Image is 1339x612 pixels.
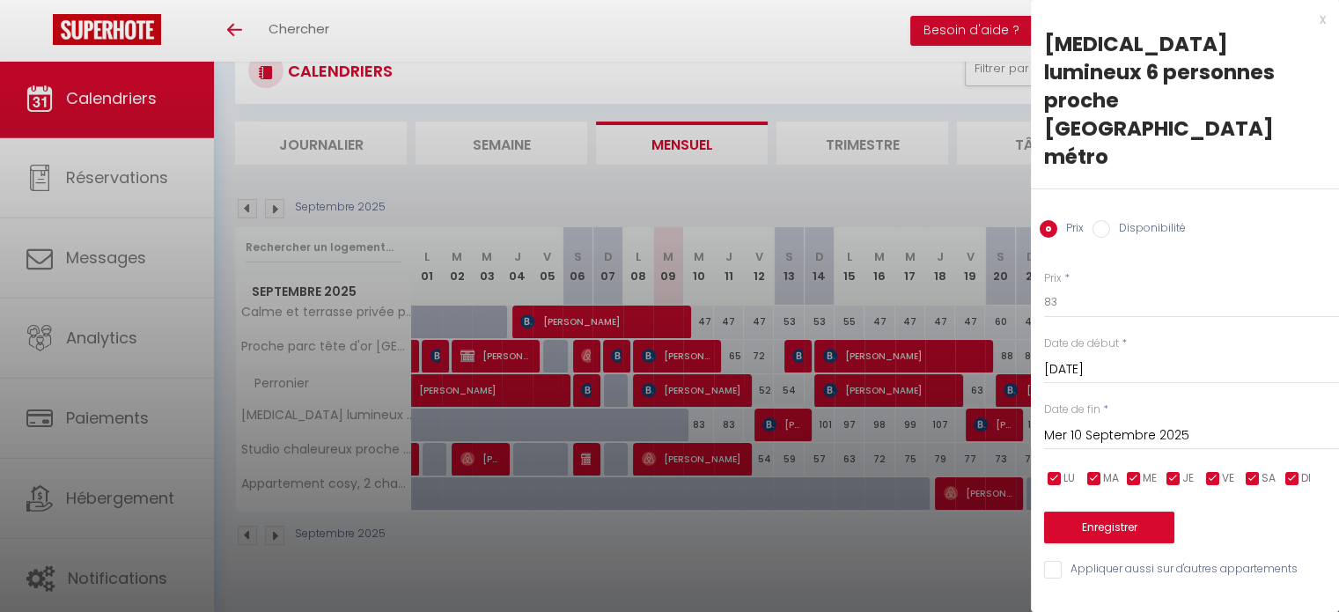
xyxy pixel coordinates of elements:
[1301,470,1311,487] span: DI
[1103,470,1119,487] span: MA
[14,7,67,60] button: Ouvrir le widget de chat LiveChat
[1044,270,1062,287] label: Prix
[1044,402,1100,418] label: Date de fin
[1031,9,1326,30] div: x
[1057,220,1084,240] label: Prix
[1044,512,1174,543] button: Enregistrer
[1143,470,1157,487] span: ME
[1110,220,1186,240] label: Disponibilité
[1044,335,1119,352] label: Date de début
[1063,470,1075,487] span: LU
[1044,30,1326,171] div: [MEDICAL_DATA] lumineux 6 personnes proche [GEOGRAPHIC_DATA] métro
[1222,470,1234,487] span: VE
[1182,470,1194,487] span: JE
[1262,470,1276,487] span: SA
